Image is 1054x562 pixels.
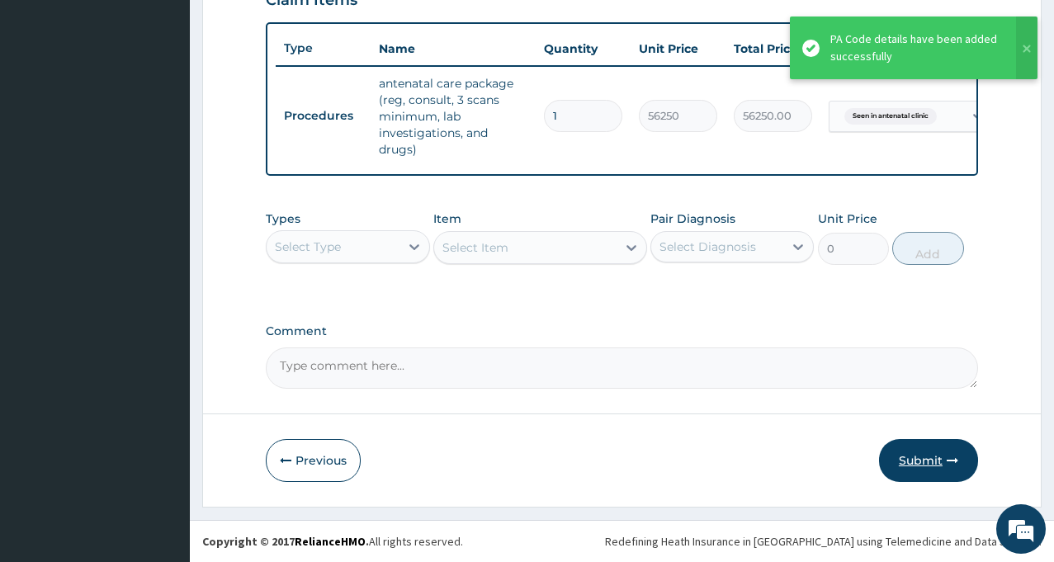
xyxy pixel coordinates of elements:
label: Comment [266,324,978,338]
label: Item [433,210,461,227]
td: antenatal care package (reg, consult, 3 scans minimum, lab investigations, and drugs) [371,67,536,166]
button: Add [892,232,963,265]
div: Select Diagnosis [659,238,756,255]
th: Quantity [536,32,631,65]
label: Pair Diagnosis [650,210,735,227]
div: PA Code details have been added successfully [830,31,1000,65]
button: Submit [879,439,978,482]
label: Types [266,212,300,226]
button: Previous [266,439,361,482]
div: Select Type [275,238,341,255]
th: Type [276,33,371,64]
strong: Copyright © 2017 . [202,534,369,549]
label: Unit Price [818,210,877,227]
th: Total Price [726,32,820,65]
div: Redefining Heath Insurance in [GEOGRAPHIC_DATA] using Telemedicine and Data Science! [605,533,1042,550]
img: d_794563401_company_1708531726252_794563401 [31,83,67,124]
span: We're online! [96,173,228,340]
div: Minimize live chat window [271,8,310,48]
th: Name [371,32,536,65]
th: Unit Price [631,32,726,65]
a: RelianceHMO [295,534,366,549]
div: Chat with us now [86,92,277,114]
span: Seen in antenatal clinic [844,108,937,125]
textarea: Type your message and hit 'Enter' [8,381,314,439]
td: Procedures [276,101,371,131]
footer: All rights reserved. [190,520,1054,562]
